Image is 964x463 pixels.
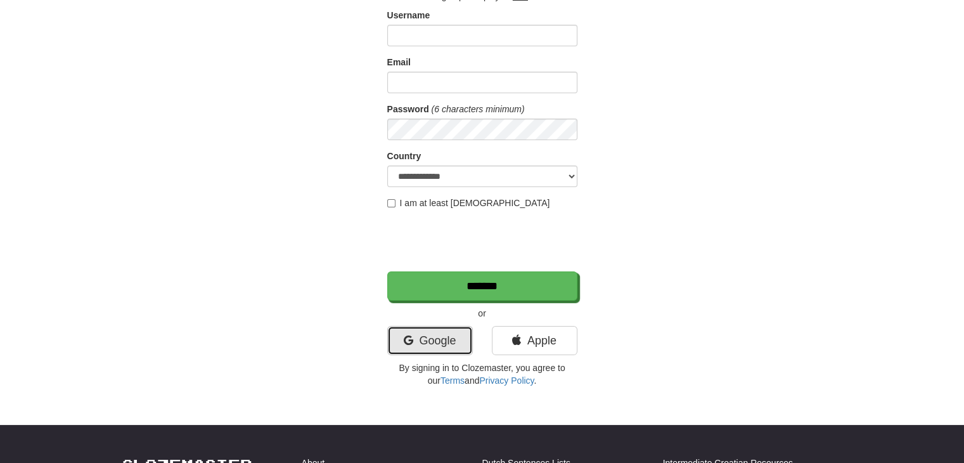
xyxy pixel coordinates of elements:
[387,216,580,265] iframe: reCAPTCHA
[387,307,577,320] p: or
[387,56,411,68] label: Email
[387,362,577,387] p: By signing in to Clozemaster, you agree to our and .
[387,103,429,115] label: Password
[492,326,577,355] a: Apple
[440,375,465,386] a: Terms
[479,375,534,386] a: Privacy Policy
[387,150,421,162] label: Country
[387,199,395,207] input: I am at least [DEMOGRAPHIC_DATA]
[387,197,550,209] label: I am at least [DEMOGRAPHIC_DATA]
[387,326,473,355] a: Google
[432,104,525,114] em: (6 characters minimum)
[387,9,430,22] label: Username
